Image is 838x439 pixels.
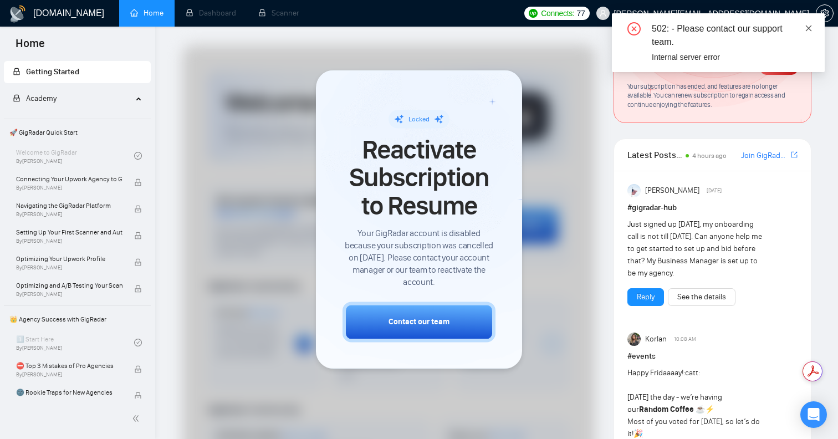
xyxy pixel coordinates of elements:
[800,401,827,428] div: Open Intercom Messenger
[134,285,142,293] span: lock
[791,150,798,160] a: export
[408,115,430,123] span: Locked
[5,121,150,144] span: 🚀 GigRadar Quick Start
[13,94,21,102] span: lock
[134,365,142,373] span: lock
[541,7,574,19] span: Connects:
[16,173,122,185] span: Connecting Your Upwork Agency to GigRadar
[5,308,150,330] span: 👑 Agency Success with GigRadar
[16,200,122,211] span: Navigating the GigRadar Platform
[130,8,163,18] a: homeHome
[343,228,495,289] span: Your GigRadar account is disabled because your subscription was cancelled on [DATE]. Please conta...
[16,211,122,218] span: By [PERSON_NAME]
[389,317,449,328] div: Contact our team
[627,333,641,346] img: Korlan
[16,185,122,191] span: By [PERSON_NAME]
[13,68,21,75] span: lock
[652,51,811,63] div: Internal server error
[705,405,714,414] span: ⚡
[16,387,122,398] span: 🌚 Rookie Traps for New Agencies
[7,35,54,59] span: Home
[674,334,696,344] span: 10:08 AM
[343,136,495,219] span: Reactivate Subscription to Resume
[668,288,735,306] button: See the details
[13,94,57,103] span: Academy
[30,64,39,73] img: tab_domain_overview_orange.svg
[134,258,142,266] span: lock
[26,94,57,103] span: Academy
[639,405,694,414] strong: Random Coffee
[134,205,142,213] span: lock
[692,152,727,160] span: 4 hours ago
[16,371,122,378] span: By [PERSON_NAME]
[134,232,142,239] span: lock
[18,29,27,38] img: website_grey.svg
[627,350,798,363] h1: # events
[677,291,726,303] a: See the details
[645,185,699,197] span: [PERSON_NAME]
[627,202,798,214] h1: # gigradar-hub
[16,238,122,244] span: By [PERSON_NAME]
[577,7,585,19] span: 77
[633,429,643,438] span: 🎉
[805,24,813,32] span: close
[741,150,789,162] a: Join GigRadar Slack Community
[16,227,122,238] span: Setting Up Your First Scanner and Auto-Bidder
[31,18,54,27] div: v 4.0.25
[16,253,122,264] span: Optimizing Your Upwork Profile
[791,150,798,159] span: export
[9,5,27,23] img: logo
[816,4,834,22] button: setting
[134,152,142,160] span: check-circle
[42,65,99,73] div: Domain Overview
[816,9,833,18] span: setting
[637,291,655,303] a: Reply
[26,67,79,76] span: Getting Started
[627,22,641,35] span: close-circle
[627,148,682,162] span: Latest Posts from the GigRadar Community
[707,186,722,196] span: [DATE]
[696,405,705,414] span: ☕
[4,61,151,83] li: Getting Started
[122,65,187,73] div: Keywords by Traffic
[132,413,143,424] span: double-left
[16,280,122,291] span: Optimizing and A/B Testing Your Scanner for Better Results
[816,9,834,18] a: setting
[627,288,664,306] button: Reply
[529,9,538,18] img: upwork-logo.png
[16,360,122,371] span: ⛔ Top 3 Mistakes of Pro Agencies
[110,64,119,73] img: tab_keywords_by_traffic_grey.svg
[343,302,495,343] button: Contact our team
[134,178,142,186] span: lock
[627,184,641,197] img: Anisuzzaman Khan
[599,9,607,17] span: user
[16,291,122,298] span: By [PERSON_NAME]
[627,82,785,109] span: Your subscription has ended, and features are no longer available. You can renew subscription to ...
[16,264,122,271] span: By [PERSON_NAME]
[16,398,122,405] span: By [PERSON_NAME]
[18,18,27,27] img: logo_orange.svg
[627,218,764,279] div: Just signed up [DATE], my onboarding call is not till [DATE]. Can anyone help me to get started t...
[645,333,667,345] span: Korlan
[29,29,122,38] div: Domain: [DOMAIN_NAME]
[134,339,142,346] span: check-circle
[652,22,811,49] div: 502: - Please contact our support team.
[134,392,142,400] span: lock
